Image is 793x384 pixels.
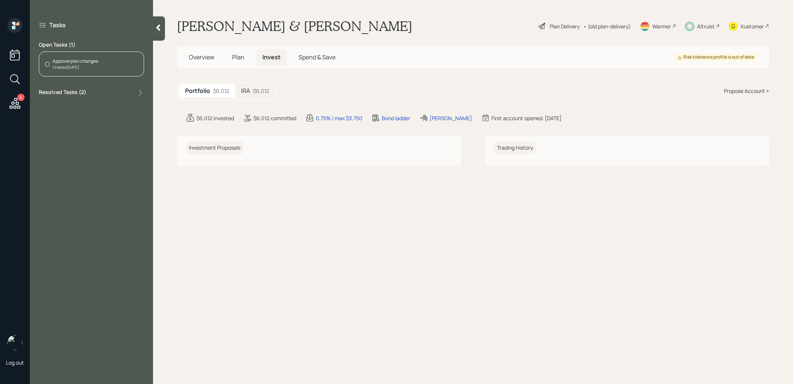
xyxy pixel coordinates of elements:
[17,94,25,101] div: 8
[39,88,86,97] label: Resolved Tasks ( 2 )
[49,21,66,29] label: Tasks
[186,142,243,154] h6: Investment Proposals
[39,41,144,49] label: Open Tasks ( 1 )
[430,114,472,122] div: [PERSON_NAME]
[741,22,764,30] div: Kustomer
[213,87,229,95] div: $6,012
[316,114,362,122] div: 0.75% | max $3,750
[724,87,769,95] div: Propose Account +
[232,53,244,61] span: Plan
[550,22,580,30] div: Plan Delivery
[262,53,281,61] span: Invest
[7,335,22,350] img: treva-nostdahl-headshot.png
[583,22,631,30] div: • (old plan-delivery)
[241,87,250,94] h5: IRA
[299,53,335,61] span: Spend & Save
[382,114,410,122] div: Bond ladder
[196,114,234,122] div: $6,012 invested
[494,142,536,154] h6: Trading History
[652,22,671,30] div: Warmer
[177,18,412,34] h1: [PERSON_NAME] & [PERSON_NAME]
[185,87,210,94] h5: Portfolio
[491,114,562,122] div: First account opened: [DATE]
[53,65,98,70] div: Created [DATE]
[253,87,269,95] div: $6,012
[53,58,98,65] div: Approve plan changes
[6,359,24,366] div: Log out
[677,54,754,60] div: Risk tolerance profile is out of date
[189,53,214,61] span: Overview
[253,114,296,122] div: $6,012 committed
[697,22,715,30] div: Altruist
